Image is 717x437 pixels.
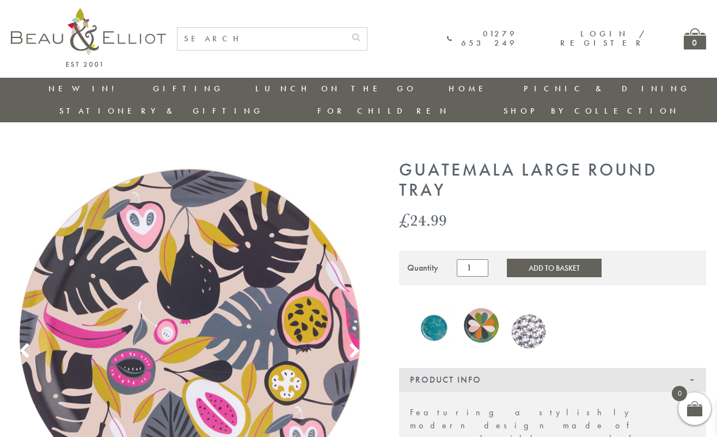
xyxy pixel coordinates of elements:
[463,302,500,352] a: Carnaby bloom round tray
[504,105,679,116] a: Shop by collection
[177,28,345,50] input: SEARCH
[507,259,602,277] button: Add to Basket
[153,83,224,94] a: Gifting
[317,105,450,116] a: For Children
[11,8,166,67] img: logo
[59,105,263,116] a: Stationery & Gifting
[511,302,547,349] img: Madagascar Zebra Tray
[447,29,517,48] a: 01279 653 249
[684,28,706,49] a: 0
[560,28,646,48] a: Login / Register
[399,368,706,392] div: Product Info
[672,386,687,401] span: 0
[48,83,121,94] a: New in!
[255,83,416,94] a: Lunch On The Go
[415,309,452,345] a: Botanicals large round serving tray Botanicals Large Round Tray by Beau and Elliot
[463,302,500,349] img: Carnaby bloom round tray
[399,209,447,231] bdi: 24.99
[524,83,690,94] a: Picnic & Dining
[399,160,706,201] h1: Guatemala Large Round Tray
[449,83,492,94] a: Home
[407,263,438,273] div: Quantity
[457,259,488,277] input: Product quantity
[415,309,452,342] img: Botanicals large round serving tray Botanicals Large Round Tray by Beau and Elliot
[399,209,410,231] span: £
[511,302,547,352] a: Madagascar Zebra Tray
